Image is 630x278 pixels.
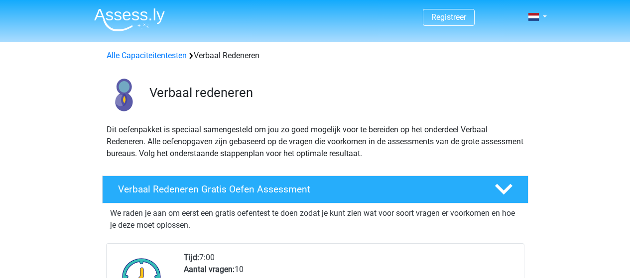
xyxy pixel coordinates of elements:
[118,184,479,195] h4: Verbaal Redeneren Gratis Oefen Assessment
[94,8,165,31] img: Assessly
[103,74,145,116] img: verbaal redeneren
[184,253,199,262] b: Tijd:
[107,124,524,160] p: Dit oefenpakket is speciaal samengesteld om jou zo goed mogelijk voor te bereiden op het onderdee...
[98,176,532,203] a: Verbaal Redeneren Gratis Oefen Assessment
[431,12,466,22] a: Registreer
[184,265,235,274] b: Aantal vragen:
[149,85,520,100] h3: Verbaal redeneren
[103,50,528,62] div: Verbaal Redeneren
[110,207,520,231] p: We raden je aan om eerst een gratis oefentest te doen zodat je kunt zien wat voor soort vragen er...
[107,51,187,60] a: Alle Capaciteitentesten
